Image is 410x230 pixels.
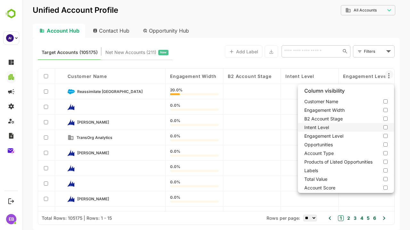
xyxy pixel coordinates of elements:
img: BambooboxLogoMark.f1c84d78b4c51b1a7b5f700c9845e183.svg [3,8,20,20]
button: Logout [7,197,15,205]
label: Customer Name [275,97,372,106]
label: Engagement Width [275,106,372,114]
label: B2 Account Stage [275,114,372,123]
label: Account Type [275,149,372,157]
label: Account Score [275,183,372,192]
div: AI [6,34,14,42]
label: Opportunities [275,140,372,149]
div: EB [6,214,16,224]
label: Intent Level [275,123,372,132]
span: Column visibility [275,88,329,94]
label: Products of Listed Opportunities [275,157,372,166]
label: Engagement Level [275,132,372,140]
label: Labels [275,166,372,175]
label: Total Value [275,175,372,183]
